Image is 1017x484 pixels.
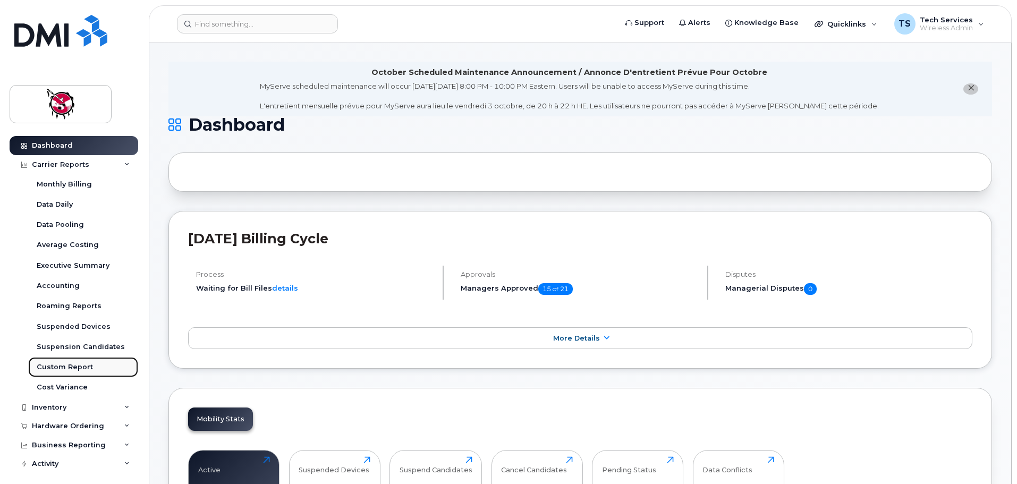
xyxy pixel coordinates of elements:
h5: Managerial Disputes [725,283,972,295]
div: Suspended Devices [299,456,369,474]
div: October Scheduled Maintenance Announcement / Annonce D'entretient Prévue Pour Octobre [371,67,767,78]
h4: Disputes [725,270,972,278]
h4: Process [196,270,434,278]
div: Suspend Candidates [400,456,472,474]
h2: [DATE] Billing Cycle [188,231,972,247]
span: More Details [553,334,600,342]
div: Cancel Candidates [501,456,567,474]
span: Dashboard [189,117,285,133]
h4: Approvals [461,270,698,278]
div: Pending Status [602,456,656,474]
div: MyServe scheduled maintenance will occur [DATE][DATE] 8:00 PM - 10:00 PM Eastern. Users will be u... [260,81,879,111]
iframe: Messenger Launcher [971,438,1009,476]
span: 15 of 21 [538,283,573,295]
h5: Managers Approved [461,283,698,295]
a: details [272,284,298,292]
li: Waiting for Bill Files [196,283,434,293]
div: Data Conflicts [702,456,752,474]
button: close notification [963,83,978,95]
span: 0 [804,283,817,295]
div: Active [198,456,221,474]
